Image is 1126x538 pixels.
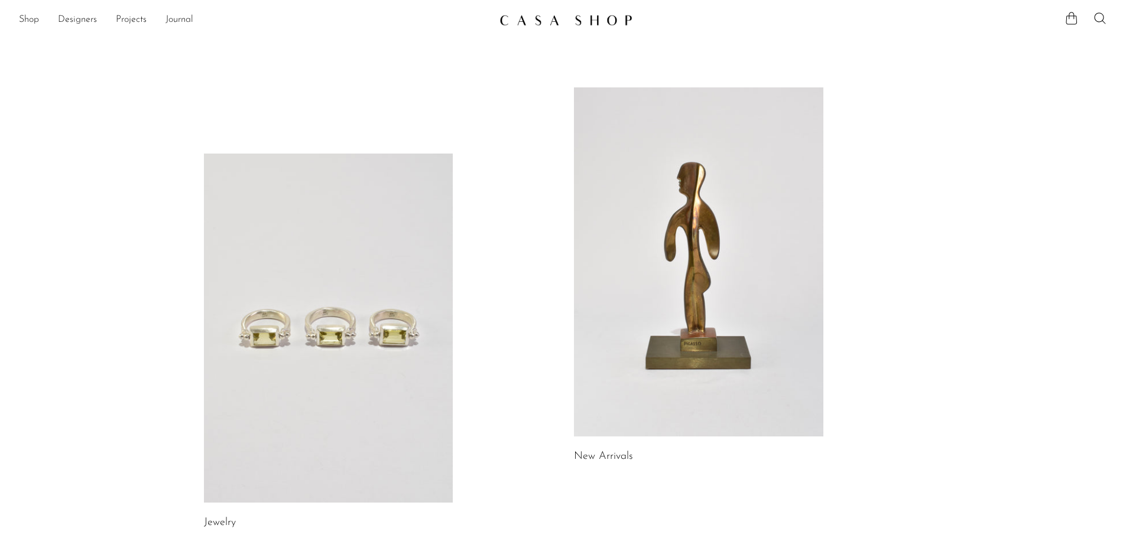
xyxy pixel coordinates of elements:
[58,12,97,28] a: Designers
[19,10,490,30] ul: NEW HEADER MENU
[204,517,236,528] a: Jewelry
[116,12,147,28] a: Projects
[19,12,39,28] a: Shop
[574,451,633,462] a: New Arrivals
[166,12,193,28] a: Journal
[19,10,490,30] nav: Desktop navigation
